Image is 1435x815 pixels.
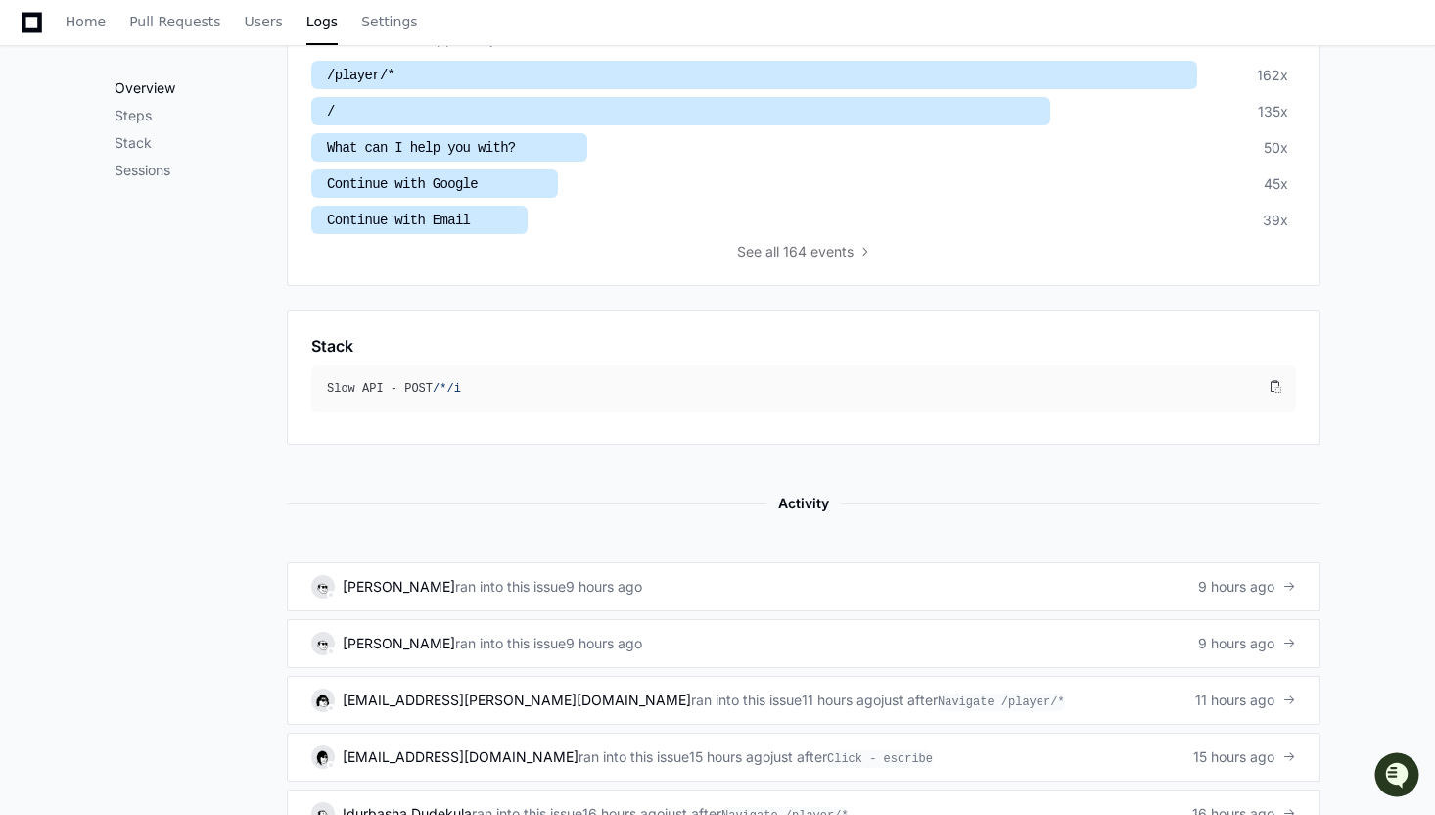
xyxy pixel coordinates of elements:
[881,691,1065,710] div: just after
[311,334,1296,358] app-pz-page-link-header: Stack
[766,492,841,515] span: Activity
[287,733,1320,782] a: [EMAIL_ADDRESS][DOMAIN_NAME]ran into this issue15 hours agojust afterClick - escribe15 hours ago
[827,750,933,768] span: Click - escribe
[1258,102,1288,121] div: 135x
[327,104,335,120] span: /
[327,68,394,83] span: /player/*
[115,161,287,180] p: Sessions
[66,16,106,27] span: Home
[1257,66,1288,85] div: 162x
[1263,211,1288,230] div: 39x
[691,691,802,710] span: ran into this issue
[1195,691,1274,710] span: 11 hours ago
[343,578,455,595] a: [PERSON_NAME]
[455,634,566,653] span: ran into this issue
[313,747,332,766] img: 11.svg
[737,242,871,262] button: Seeall 164 events
[1198,634,1274,653] span: 9 hours ago
[20,20,59,59] img: PlayerZero
[579,747,689,767] span: ran into this issue
[455,577,566,597] span: ran into this issue
[566,577,642,597] div: 9 hours ago
[327,213,470,228] span: Continue with Email
[138,205,237,220] a: Powered byPylon
[313,577,332,596] img: 13.svg
[765,242,854,262] span: all 164 events
[287,562,1320,611] a: [PERSON_NAME]ran into this issue9 hours ago9 hours ago
[129,16,220,27] span: Pull Requests
[770,747,933,767] div: just after
[20,146,55,181] img: 1756235613930-3d25f9e4-fa56-45dd-b3ad-e072dfbd1548
[938,694,1065,711] span: Navigate /player/*
[343,748,579,765] a: [EMAIL_ADDRESS][DOMAIN_NAME]
[361,16,417,27] span: Settings
[115,78,287,98] p: Overview
[115,133,287,153] p: Stack
[1264,138,1288,158] div: 50x
[1198,577,1274,597] span: 9 hours ago
[287,619,1320,668] a: [PERSON_NAME]ran into this issue9 hours ago9 hours ago
[1264,174,1288,194] div: 45x
[802,691,881,710] div: 11 hours ago
[67,146,321,166] div: Start new chat
[195,206,237,220] span: Pylon
[327,140,516,156] span: What can I help you with?
[327,381,1265,397] div: Slow API - POST
[287,676,1320,725] a: [EMAIL_ADDRESS][PERSON_NAME][DOMAIN_NAME]ran into this issue11 hours agojust afterNavigate /playe...
[343,692,691,708] a: [EMAIL_ADDRESS][PERSON_NAME][DOMAIN_NAME]
[313,634,332,652] img: 13.svg
[245,16,283,27] span: Users
[689,747,770,767] div: 15 hours ago
[67,166,284,181] div: We're offline, but we'll be back soon!
[566,634,642,653] div: 9 hours ago
[737,242,762,262] span: See
[306,16,338,27] span: Logs
[311,334,353,358] h1: Stack
[1193,747,1274,767] span: 15 hours ago
[327,176,478,192] span: Continue with Google
[333,152,356,175] button: Start new chat
[20,78,356,110] div: Welcome
[115,106,287,125] p: Steps
[313,691,332,709] img: 3.svg
[1372,750,1425,803] iframe: Open customer support
[343,635,455,651] a: [PERSON_NAME]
